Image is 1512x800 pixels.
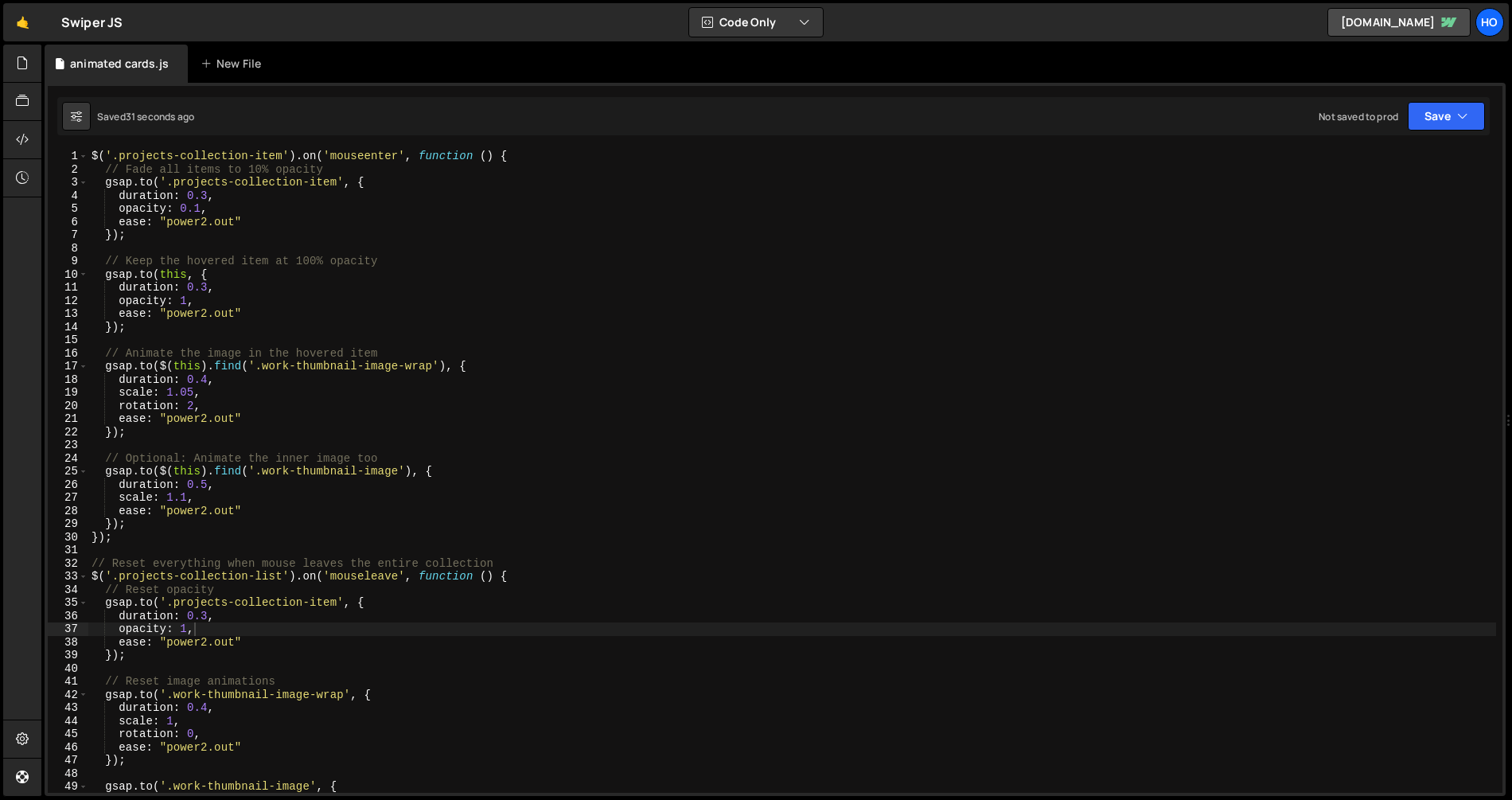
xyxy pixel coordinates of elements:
[48,610,88,623] div: 36
[48,767,88,781] div: 48
[48,478,88,492] div: 26
[48,163,88,177] div: 2
[48,596,88,610] div: 35
[48,636,88,650] div: 38
[48,281,88,295] div: 11
[1475,8,1504,37] a: Ho
[126,110,194,123] div: 31 seconds ago
[48,517,88,531] div: 29
[48,689,88,702] div: 42
[48,439,88,452] div: 23
[61,13,123,32] div: Swiper JS
[48,452,88,466] div: 24
[48,268,88,282] div: 10
[48,202,88,216] div: 5
[48,150,88,163] div: 1
[48,255,88,268] div: 9
[48,400,88,413] div: 20
[48,189,88,203] div: 4
[48,649,88,662] div: 39
[48,295,88,308] div: 12
[1327,8,1471,37] a: [DOMAIN_NAME]
[48,557,88,571] div: 32
[48,675,88,689] div: 41
[48,491,88,505] div: 27
[48,242,88,256] div: 8
[48,505,88,518] div: 28
[48,622,88,636] div: 37
[48,544,88,557] div: 31
[48,412,88,426] div: 21
[48,347,88,361] div: 16
[48,570,88,583] div: 33
[48,754,88,767] div: 47
[48,426,88,439] div: 22
[48,334,88,347] div: 15
[1319,110,1398,123] div: Not saved to prod
[48,176,88,189] div: 3
[48,701,88,715] div: 43
[48,321,88,334] div: 14
[48,728,88,741] div: 45
[48,531,88,544] div: 30
[201,56,267,72] div: New File
[48,307,88,321] div: 13
[48,741,88,755] div: 46
[689,8,823,37] button: Code Only
[70,56,169,72] div: animated cards.js
[97,110,194,123] div: Saved
[48,373,88,387] div: 18
[48,662,88,676] div: 40
[48,715,88,728] div: 44
[48,780,88,794] div: 49
[1408,102,1485,131] button: Save
[48,583,88,597] div: 34
[48,386,88,400] div: 19
[48,360,88,373] div: 17
[48,228,88,242] div: 7
[48,216,88,229] div: 6
[48,465,88,478] div: 25
[3,3,42,41] a: 🤙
